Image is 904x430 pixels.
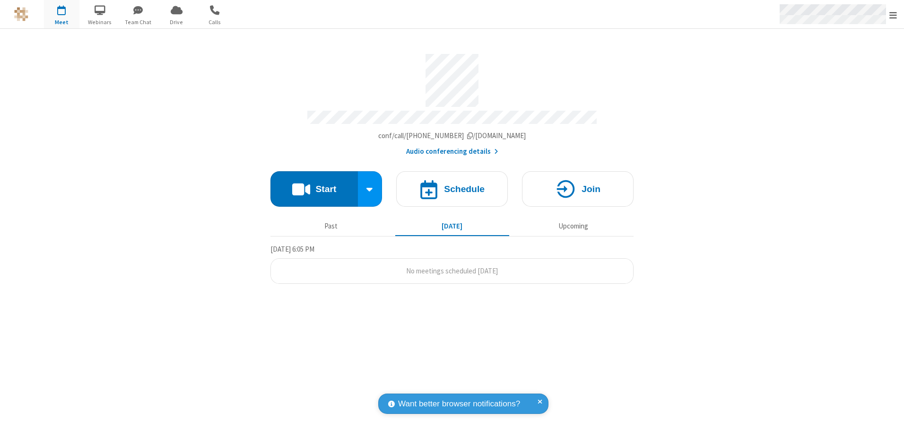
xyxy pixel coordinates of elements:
[270,47,634,157] section: Account details
[378,131,526,140] span: Copy my meeting room link
[82,18,118,26] span: Webinars
[270,171,358,207] button: Start
[121,18,156,26] span: Team Chat
[378,131,526,141] button: Copy my meeting room linkCopy my meeting room link
[197,18,233,26] span: Calls
[315,184,336,193] h4: Start
[398,398,520,410] span: Want better browser notifications?
[44,18,79,26] span: Meet
[522,171,634,207] button: Join
[406,266,498,275] span: No meetings scheduled [DATE]
[270,245,314,254] span: [DATE] 6:05 PM
[406,146,498,157] button: Audio conferencing details
[14,7,28,21] img: QA Selenium DO NOT DELETE OR CHANGE
[516,217,630,235] button: Upcoming
[270,244,634,284] section: Today's Meetings
[159,18,194,26] span: Drive
[395,217,509,235] button: [DATE]
[444,184,485,193] h4: Schedule
[582,184,600,193] h4: Join
[396,171,508,207] button: Schedule
[274,217,388,235] button: Past
[358,171,382,207] div: Start conference options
